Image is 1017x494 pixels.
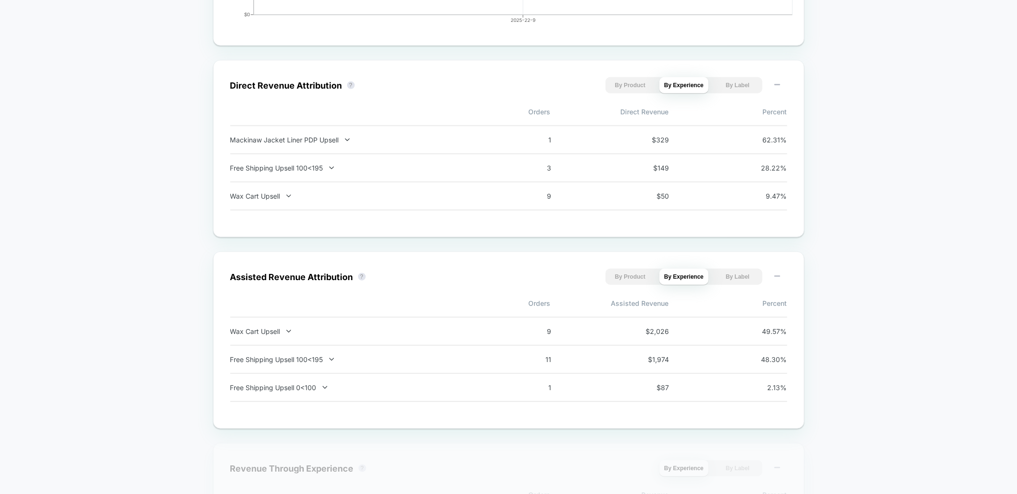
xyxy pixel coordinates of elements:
[511,17,535,23] tspan: 2025-22-9
[744,355,787,363] span: 48.30 %
[627,136,669,144] span: $ 329
[244,12,250,18] tspan: $0
[230,464,354,474] div: Revenue Through Experience
[230,136,481,144] div: Mackinaw Jacket Liner PDP Upsell
[627,383,669,392] span: $ 87
[627,164,669,172] span: $ 149
[606,77,655,93] button: By Product
[509,327,552,335] span: 9
[606,269,655,285] button: By Product
[230,192,481,200] div: Wax Cart Upsell
[744,383,787,392] span: 2.13 %
[230,327,481,335] div: Wax Cart Upsell
[347,81,355,89] button: ?
[627,192,669,200] span: $ 50
[359,464,366,472] button: ?
[551,299,669,307] span: Assisted Revenue
[627,355,669,363] span: $ 1,974
[230,355,481,363] div: Free Shipping Upsell 100<195
[659,269,709,285] button: By Experience
[744,192,787,200] span: 9.47 %
[713,460,762,476] button: By Label
[744,327,787,335] span: 49.57 %
[627,327,669,335] span: $ 2,026
[744,164,787,172] span: 28.22 %
[432,108,551,116] span: Orders
[669,108,787,116] span: Percent
[509,192,552,200] span: 9
[551,108,669,116] span: Direct Revenue
[509,383,552,392] span: 1
[744,136,787,144] span: 62.31 %
[509,136,552,144] span: 1
[713,269,762,285] button: By Label
[432,299,551,307] span: Orders
[713,77,762,93] button: By Label
[659,77,709,93] button: By Experience
[358,273,366,281] button: ?
[669,299,787,307] span: Percent
[230,383,481,392] div: Free Shipping Upsell 0<100
[509,355,552,363] span: 11
[659,460,709,476] button: By Experience
[509,164,552,172] span: 3
[230,272,353,282] div: Assisted Revenue Attribution
[230,81,342,91] div: Direct Revenue Attribution
[230,164,481,172] div: Free Shipping Upsell 100<195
